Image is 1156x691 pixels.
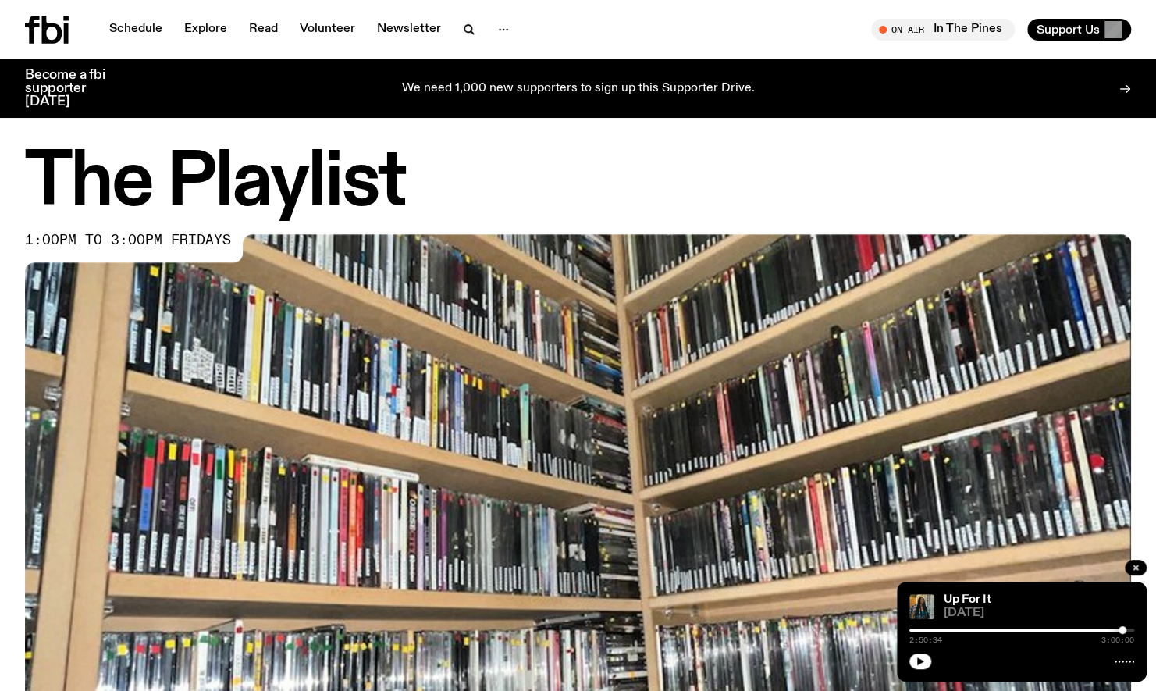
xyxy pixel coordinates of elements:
a: Up For It [944,593,991,606]
span: 3:00:00 [1101,636,1134,644]
span: Support Us [1037,23,1100,37]
button: Support Us [1027,19,1131,41]
a: Newsletter [368,19,450,41]
a: Read [240,19,287,41]
h3: Become a fbi supporter [DATE] [25,69,125,109]
p: We need 1,000 new supporters to sign up this Supporter Drive. [402,82,755,96]
img: Ify - a Brown Skin girl with black braided twists, looking up to the side with her tongue stickin... [909,594,934,619]
a: Explore [175,19,237,41]
a: Volunteer [290,19,365,41]
span: [DATE] [944,607,1134,619]
a: Schedule [100,19,172,41]
h1: The Playlist [25,148,1131,219]
span: 2:50:34 [909,636,942,644]
button: On AirIn The Pines [871,19,1015,41]
span: 1:00pm to 3:00pm fridays [25,234,231,247]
